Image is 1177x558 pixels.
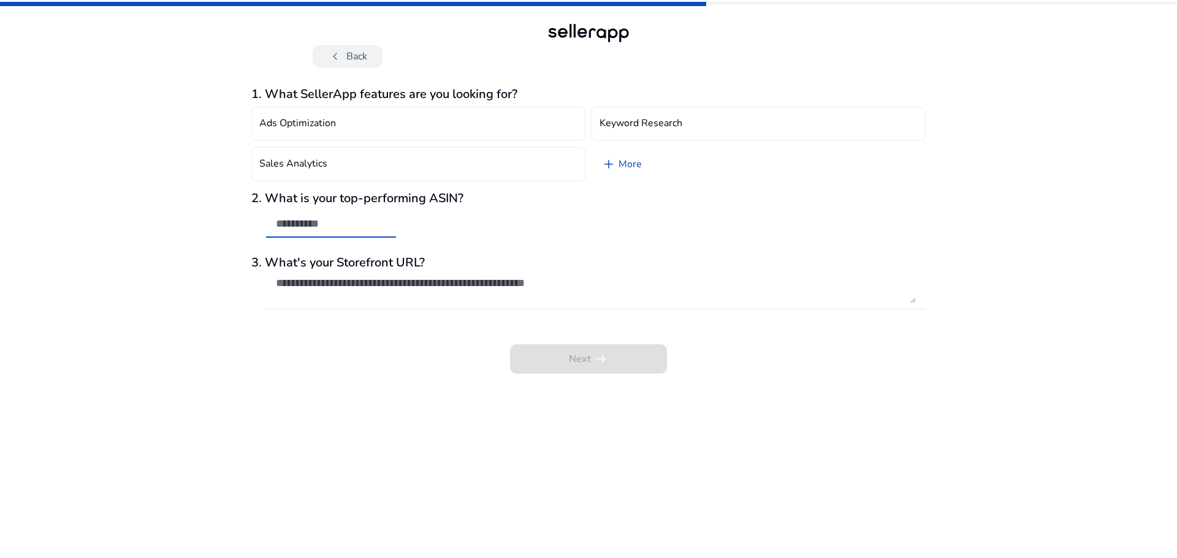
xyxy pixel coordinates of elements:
[592,147,652,181] a: More
[251,255,926,270] h3: 3. What's your Storefront URL?
[592,107,926,141] button: Keyword Research
[601,157,616,172] span: add
[328,49,343,64] span: chevron_left
[251,147,585,181] button: Sales Analytics
[259,158,327,170] h4: Sales Analytics
[251,87,926,102] h3: 1. What SellerApp features are you looking for?
[313,45,383,67] button: chevron_leftBack
[600,118,682,129] h4: Keyword Research
[251,191,926,206] h3: 2. What is your top-performing ASIN?
[259,118,336,129] h4: Ads Optimization
[251,107,585,141] button: Ads Optimization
